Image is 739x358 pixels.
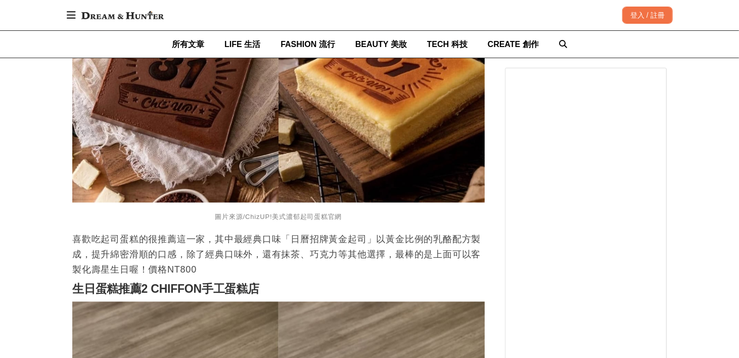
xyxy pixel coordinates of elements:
[488,40,539,49] span: CREATE 創作
[355,31,407,58] a: BEAUTY 美妝
[224,40,260,49] span: LIFE 生活
[172,40,204,49] span: 所有文章
[215,213,342,221] span: 圖片來源/ChizUP!美式濃郁起司蛋糕官網
[427,31,468,58] a: TECH 科技
[72,232,485,278] p: 喜歡吃起司蛋糕的很推薦這一家，其中最經典口味「日曆招牌黃金起司」以黃金比例的乳酪配方製成，提升綿密滑順的口感，除了經典口味外，還有抹茶、巧克力等其他選擇，最棒的是上面可以客製化壽星生日喔！價格N...
[281,31,335,58] a: FASHION 流行
[224,31,260,58] a: LIFE 生活
[72,283,259,296] strong: 生日蛋糕推薦2 CHIFFON手工蛋糕店
[427,40,468,49] span: TECH 科技
[488,31,539,58] a: CREATE 創作
[281,40,335,49] span: FASHION 流行
[622,7,673,24] div: 登入 / 註冊
[76,6,169,24] img: Dream & Hunter
[355,40,407,49] span: BEAUTY 美妝
[172,31,204,58] a: 所有文章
